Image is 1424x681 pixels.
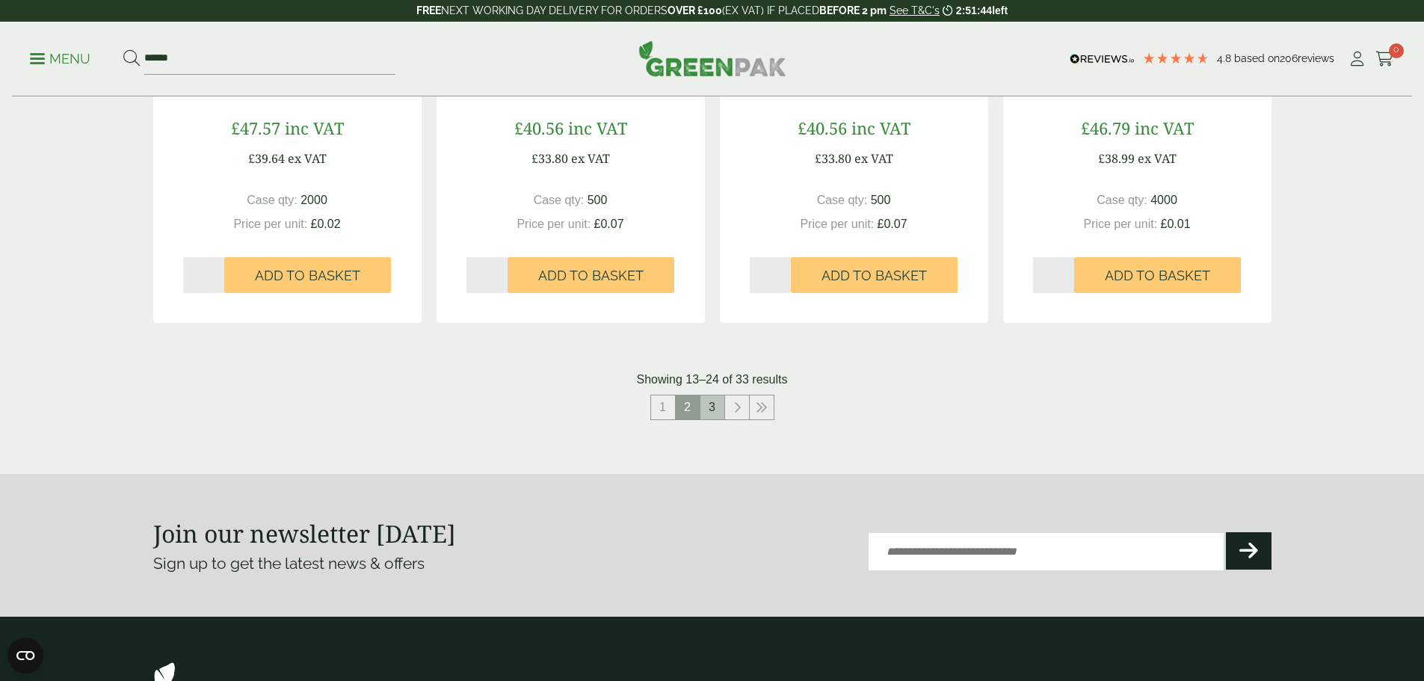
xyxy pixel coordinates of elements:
[890,4,940,16] a: See T&C's
[288,150,327,167] span: ex VAT
[791,257,958,293] button: Add to Basket
[508,257,674,293] button: Add to Basket
[153,517,456,549] strong: Join our newsletter [DATE]
[517,218,591,230] span: Price per unit:
[798,117,847,139] span: £40.56
[1098,150,1135,167] span: £38.99
[819,4,887,16] strong: BEFORE 2 pm
[1070,54,1135,64] img: REVIEWS.io
[285,117,344,139] span: inc VAT
[1135,117,1194,139] span: inc VAT
[1105,268,1210,284] span: Add to Basket
[1161,218,1191,230] span: £0.01
[1083,218,1157,230] span: Price per unit:
[248,150,285,167] span: £39.64
[588,194,608,206] span: 500
[956,4,992,16] span: 2:51:44
[30,50,90,68] p: Menu
[534,194,585,206] span: Case qty:
[311,218,341,230] span: £0.02
[1234,52,1280,64] span: Based on
[1217,52,1234,64] span: 4.8
[531,150,568,167] span: £33.80
[7,638,43,674] button: Open CMP widget
[514,117,564,139] span: £40.56
[538,268,644,284] span: Add to Basket
[878,218,907,230] span: £0.07
[800,218,874,230] span: Price per unit:
[676,395,700,419] span: 2
[817,194,868,206] span: Case qty:
[992,4,1008,16] span: left
[416,4,441,16] strong: FREE
[30,50,90,65] a: Menu
[1138,150,1177,167] span: ex VAT
[1298,52,1334,64] span: reviews
[822,268,927,284] span: Add to Basket
[594,218,624,230] span: £0.07
[815,150,851,167] span: £33.80
[1348,52,1366,67] i: My Account
[153,552,656,576] p: Sign up to get the latest news & offers
[638,40,786,76] img: GreenPak Supplies
[1280,52,1298,64] span: 206
[851,117,910,139] span: inc VAT
[637,371,788,389] p: Showing 13–24 of 33 results
[854,150,893,167] span: ex VAT
[1375,48,1394,70] a: 0
[1081,117,1130,139] span: £46.79
[233,218,307,230] span: Price per unit:
[1389,43,1404,58] span: 0
[247,194,298,206] span: Case qty:
[1375,52,1394,67] i: Cart
[700,395,724,419] a: 3
[1142,52,1209,65] div: 4.79 Stars
[231,117,280,139] span: £47.57
[651,395,675,419] a: 1
[224,257,391,293] button: Add to Basket
[1074,257,1241,293] button: Add to Basket
[300,194,327,206] span: 2000
[871,194,891,206] span: 500
[568,117,627,139] span: inc VAT
[668,4,722,16] strong: OVER £100
[1150,194,1177,206] span: 4000
[571,150,610,167] span: ex VAT
[255,268,360,284] span: Add to Basket
[1097,194,1147,206] span: Case qty:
